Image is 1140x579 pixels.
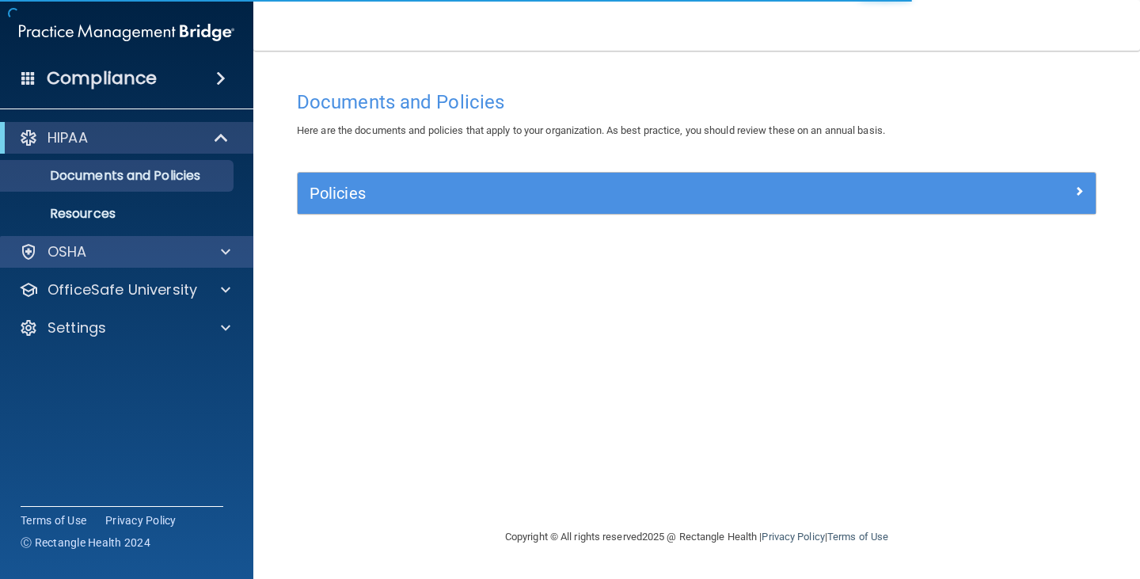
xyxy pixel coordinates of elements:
[47,128,88,147] p: HIPAA
[19,280,230,299] a: OfficeSafe University
[10,168,226,184] p: Documents and Policies
[105,512,177,528] a: Privacy Policy
[47,242,87,261] p: OSHA
[310,185,884,202] h5: Policies
[47,67,157,90] h4: Compliance
[762,531,824,543] a: Privacy Policy
[19,17,234,48] img: PMB logo
[408,512,986,562] div: Copyright © All rights reserved 2025 @ Rectangle Health | |
[19,242,230,261] a: OSHA
[310,181,1084,206] a: Policies
[19,318,230,337] a: Settings
[21,535,150,550] span: Ⓒ Rectangle Health 2024
[19,128,230,147] a: HIPAA
[10,206,226,222] p: Resources
[47,280,197,299] p: OfficeSafe University
[47,318,106,337] p: Settings
[21,512,86,528] a: Terms of Use
[827,531,888,543] a: Terms of Use
[297,92,1096,112] h4: Documents and Policies
[297,124,885,136] span: Here are the documents and policies that apply to your organization. As best practice, you should...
